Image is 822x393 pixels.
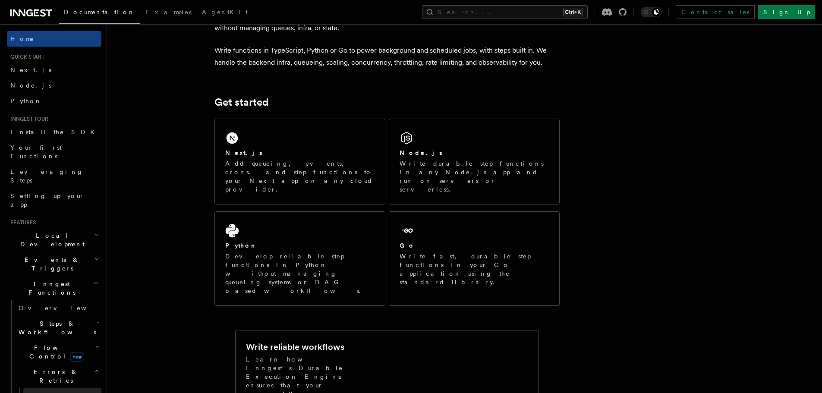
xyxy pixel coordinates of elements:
a: Python [7,93,101,109]
span: Inngest Functions [7,280,93,297]
button: Local Development [7,228,101,252]
a: Next.js [7,62,101,78]
span: Flow Control [15,343,95,361]
a: Leveraging Steps [7,164,101,188]
a: Install the SDK [7,124,101,140]
a: Contact sales [676,5,755,19]
h2: Python [225,241,257,250]
span: Documentation [64,9,135,16]
a: Node.jsWrite durable step functions in any Node.js app and run on servers or serverless. [389,119,560,204]
span: Inngest tour [7,116,48,123]
span: Leveraging Steps [10,168,83,184]
h2: Next.js [225,148,262,157]
span: Setting up your app [10,192,85,208]
button: Toggle dark mode [641,7,661,17]
button: Steps & Workflows [15,316,101,340]
p: Add queueing, events, crons, and step functions to your Next app on any cloud provider. [225,159,375,194]
button: Inngest Functions [7,276,101,300]
span: Events & Triggers [7,255,94,273]
button: Search...Ctrl+K [422,5,588,19]
button: Events & Triggers [7,252,101,276]
span: Quick start [7,53,44,60]
span: Examples [145,9,192,16]
a: Overview [15,300,101,316]
p: Develop reliable step functions in Python without managing queueing systems or DAG based workflows. [225,252,375,295]
a: Home [7,31,101,47]
p: Write durable step functions in any Node.js app and run on servers or serverless. [400,159,549,194]
a: Node.js [7,78,101,93]
span: Python [10,97,42,104]
p: Write functions in TypeScript, Python or Go to power background and scheduled jobs, with steps bu... [214,44,560,69]
a: AgentKit [197,3,253,23]
a: Setting up your app [7,188,101,212]
button: Errors & Retries [15,364,101,388]
a: Documentation [59,3,140,24]
a: PythonDevelop reliable step functions in Python without managing queueing systems or DAG based wo... [214,211,385,306]
h2: Write reliable workflows [246,341,344,353]
span: Errors & Retries [15,368,94,385]
h2: Go [400,241,415,250]
kbd: Ctrl+K [563,8,583,16]
span: Local Development [7,231,94,248]
span: Node.js [10,82,51,89]
a: Sign Up [758,5,815,19]
a: Your first Functions [7,140,101,164]
h2: Node.js [400,148,442,157]
a: Next.jsAdd queueing, events, crons, and step functions to your Next app on any cloud provider. [214,119,385,204]
span: Overview [19,305,107,311]
button: Flow Controlnew [15,340,101,364]
span: Next.js [10,66,51,73]
span: Steps & Workflows [15,319,96,336]
span: new [70,352,84,362]
span: AgentKit [202,9,248,16]
span: Your first Functions [10,144,62,160]
span: Features [7,219,36,226]
p: Write fast, durable step functions in your Go application using the standard library. [400,252,549,286]
span: Install the SDK [10,129,100,135]
a: Examples [140,3,197,23]
a: Get started [214,96,268,108]
a: GoWrite fast, durable step functions in your Go application using the standard library. [389,211,560,306]
span: Home [10,35,35,43]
